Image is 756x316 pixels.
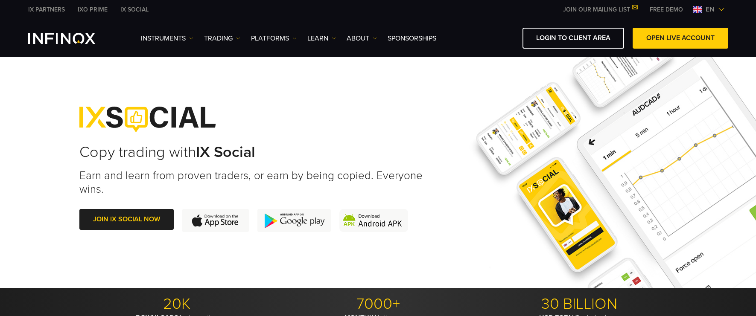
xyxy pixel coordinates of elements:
[307,33,336,43] a: Learn
[141,33,193,43] a: Instruments
[114,5,155,14] a: INFINOX
[643,5,689,14] a: INFINOX MENU
[28,33,115,44] a: INFINOX Logo
[79,209,174,230] a: JOIN IX SOCIAL NOW
[702,4,718,14] span: en
[196,143,255,161] strong: IX Social
[482,295,677,313] p: 30 BILLION
[182,209,249,232] img: App Store icon
[557,6,643,13] a: JOIN OUR MAILING LIST
[257,209,331,232] img: Play Store icon
[79,143,430,162] h2: Copy trading with
[79,169,430,196] h3: Earn and learn from proven traders, or earn by being copied. Everyone wins.
[280,295,476,313] p: 7000+
[204,33,240,43] a: TRADING
[347,33,377,43] a: ABOUT
[633,28,728,49] a: OPEN LIVE ACCOUNT
[79,295,274,313] p: 20K
[522,28,624,49] a: LOGIN TO CLIENT AREA
[251,33,297,43] a: PLATFORMS
[22,5,71,14] a: INFINOX
[388,33,436,43] a: SPONSORSHIPS
[71,5,114,14] a: INFINOX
